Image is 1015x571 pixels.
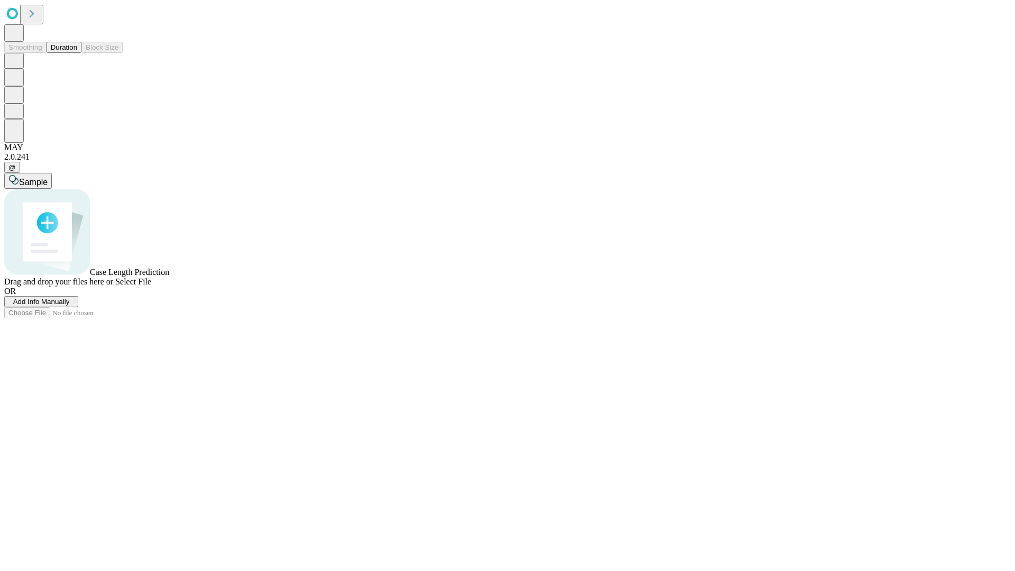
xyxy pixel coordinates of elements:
[115,277,151,286] span: Select File
[13,298,70,306] span: Add Info Manually
[19,178,48,187] span: Sample
[4,277,113,286] span: Drag and drop your files here or
[4,173,52,189] button: Sample
[4,162,20,173] button: @
[4,42,47,53] button: Smoothing
[4,152,1011,162] div: 2.0.241
[47,42,81,53] button: Duration
[90,268,169,277] span: Case Length Prediction
[8,163,16,171] span: @
[4,143,1011,152] div: MAY
[81,42,123,53] button: Block Size
[4,296,78,307] button: Add Info Manually
[4,287,16,296] span: OR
